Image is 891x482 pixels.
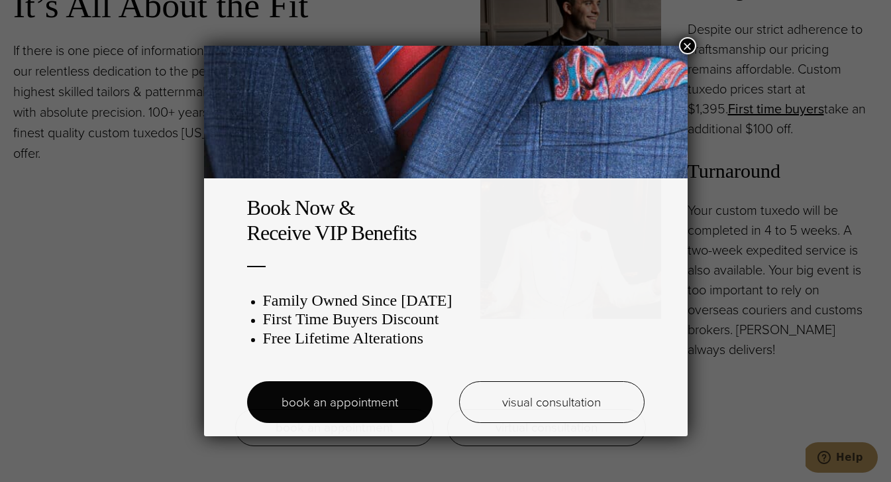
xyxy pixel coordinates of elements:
[263,310,645,329] h3: First Time Buyers Discount
[679,37,696,54] button: Close
[30,9,58,21] span: Help
[263,291,645,310] h3: Family Owned Since [DATE]
[459,381,645,423] a: visual consultation
[263,329,645,348] h3: Free Lifetime Alterations
[247,195,645,246] h2: Book Now & Receive VIP Benefits
[247,381,433,423] a: book an appointment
